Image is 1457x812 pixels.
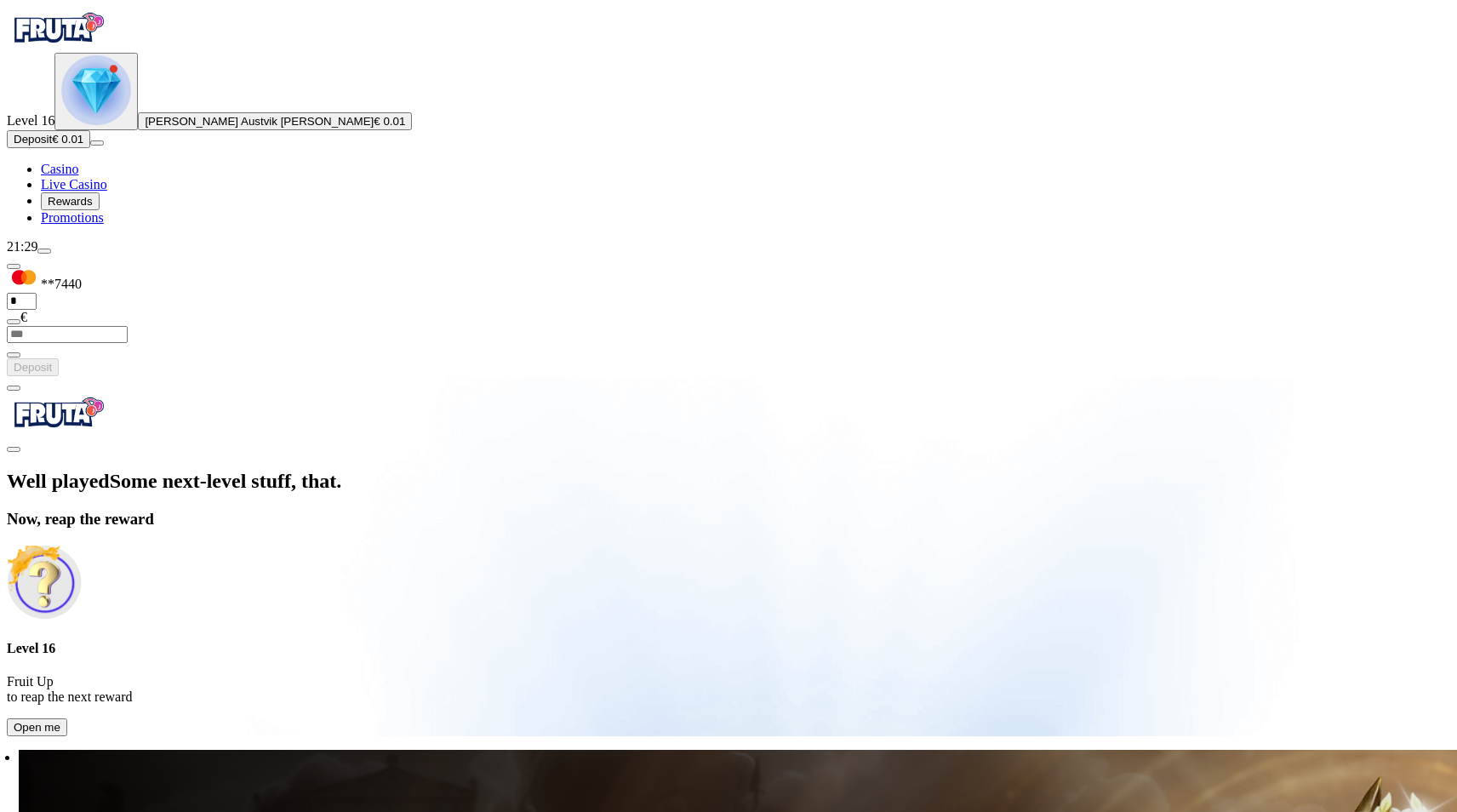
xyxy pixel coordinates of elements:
[7,510,1450,529] h3: Now, reap the reward
[41,177,107,192] a: poker-chip iconLive Casino
[7,7,109,49] img: Fruta
[14,361,52,374] span: Deposit
[41,210,104,225] span: Promotions
[7,7,1450,226] nav: Primary
[41,162,78,176] a: diamond iconCasino
[41,162,78,176] span: Casino
[7,358,59,376] button: Deposit
[54,53,138,130] button: level unlocked
[41,192,100,210] button: reward iconRewards
[7,352,20,357] button: eye icon
[90,140,104,146] button: menu
[37,249,51,254] button: menu
[7,113,54,128] span: Level 16
[7,239,37,254] span: 21:29
[7,264,20,269] button: Hide quick deposit form
[145,115,374,128] span: [PERSON_NAME] Austvik [PERSON_NAME]
[110,470,342,492] span: Some next-level stuff, that.
[7,470,110,492] span: Well played
[7,447,20,452] button: close
[7,545,82,620] img: Unlock reward icon
[7,392,109,434] img: Fruta
[7,641,1450,656] h4: Level 16
[41,177,107,192] span: Live Casino
[7,37,109,52] a: Fruta
[138,112,412,130] button: [PERSON_NAME] Austvik [PERSON_NAME]€ 0.01
[7,319,20,324] button: eye icon
[14,721,60,734] span: Open me
[14,133,52,146] span: Deposit
[52,133,83,146] span: € 0.01
[7,718,67,736] button: Open me
[7,422,109,437] a: Fruta
[7,130,90,148] button: Depositplus icon€ 0.01
[61,55,131,125] img: level unlocked
[48,195,93,208] span: Rewards
[7,270,41,289] img: MasterCard
[20,310,27,324] span: €
[7,386,20,391] button: chevron-left icon
[7,674,1450,705] p: Fruit Up to reap the next reward
[374,115,405,128] span: € 0.01
[41,210,104,225] a: gift-inverted iconPromotions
